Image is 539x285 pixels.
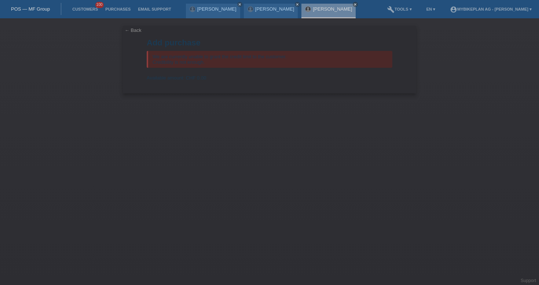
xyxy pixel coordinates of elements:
i: close [296,3,299,6]
span: CHF 0.00 [186,75,206,81]
i: close [238,3,242,6]
a: ← Back [125,27,142,33]
i: account_circle [450,6,457,13]
a: EN ▾ [423,7,439,11]
a: Purchases [102,7,134,11]
h1: Add purchase [147,38,392,47]
a: close [295,2,300,7]
a: [PERSON_NAME] [313,6,352,12]
a: account_circleMybikeplan AG - [PERSON_NAME] ▾ [446,7,535,11]
i: build [387,6,395,13]
span: Available amount: [147,75,184,81]
a: buildTools ▾ [384,7,415,11]
a: POS — MF Group [11,6,50,12]
div: We are currently unable to grant the credit limit to the customer. Credibility is not enough. [147,51,392,68]
a: [PERSON_NAME] [255,6,294,12]
a: Customers [69,7,102,11]
a: close [353,2,358,7]
i: close [353,3,357,6]
span: 100 [95,2,104,8]
a: Support [521,278,536,283]
a: Email Support [134,7,175,11]
a: close [237,2,242,7]
a: [PERSON_NAME] [197,6,236,12]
